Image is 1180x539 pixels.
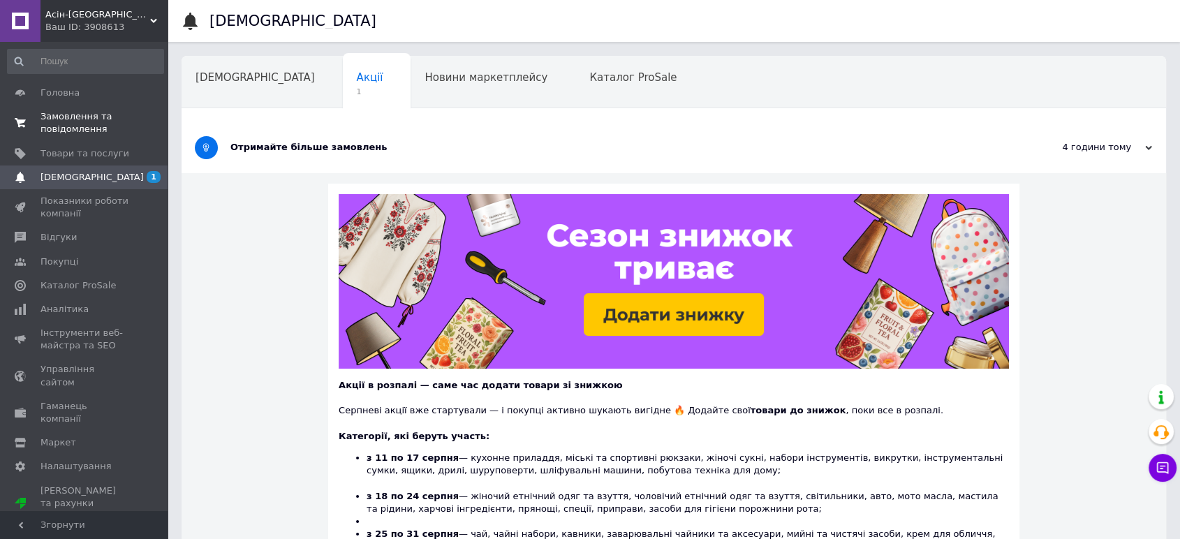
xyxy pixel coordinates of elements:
[45,8,150,21] span: Асін-Україна
[40,436,76,449] span: Маркет
[40,87,80,99] span: Головна
[40,279,116,292] span: Каталог ProSale
[1012,141,1152,154] div: 4 години тому
[1149,454,1177,482] button: Чат з покупцем
[7,49,164,74] input: Пошук
[40,363,129,388] span: Управління сайтом
[40,110,129,135] span: Замовлення та повідомлення
[339,431,489,441] b: Категорії, які беруть участь:
[230,141,1012,154] div: Отримайте більше замовлень
[40,510,129,522] div: Prom мікс 1 000
[40,327,129,352] span: Інструменти веб-майстра та SEO
[40,171,144,184] span: [DEMOGRAPHIC_DATA]
[40,256,78,268] span: Покупці
[45,21,168,34] div: Ваш ID: 3908613
[357,71,383,84] span: Акції
[40,195,129,220] span: Показники роботи компанії
[40,147,129,160] span: Товари та послуги
[751,405,846,415] b: товари до знижок
[40,231,77,244] span: Відгуки
[367,490,1009,515] li: — жіночий етнічний одяг та взуття, чоловічий етнічний одяг та взуття, світильники, авто, мото мас...
[367,452,459,463] b: з 11 по 17 серпня
[40,303,89,316] span: Аналітика
[339,392,1009,417] div: Серпневі акції вже стартували — і покупці активно шукають вигідне 🔥 Додайте свої , поки все в роз...
[339,380,622,390] b: Акції в розпалі — саме час додати товари зі знижкою
[367,529,459,539] b: з 25 по 31 серпня
[357,87,383,97] span: 1
[425,71,547,84] span: Новини маркетплейсу
[40,460,112,473] span: Налаштування
[367,491,459,501] b: з 18 по 24 серпня
[196,71,315,84] span: [DEMOGRAPHIC_DATA]
[367,452,1009,490] li: — кухонне приладдя, міські та спортивні рюкзаки, жіночі сукні, набори інструментів, викрутки, інс...
[147,171,161,183] span: 1
[40,400,129,425] span: Гаманець компанії
[40,485,129,523] span: [PERSON_NAME] та рахунки
[209,13,376,29] h1: [DEMOGRAPHIC_DATA]
[589,71,677,84] span: Каталог ProSale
